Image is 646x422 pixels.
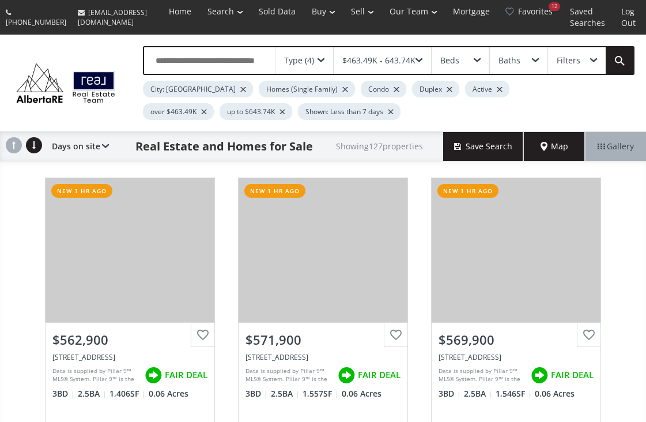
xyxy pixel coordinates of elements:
[535,388,575,400] span: 0.06 Acres
[335,364,358,387] img: rating icon
[6,17,66,27] span: [PHONE_NUMBER]
[245,352,401,362] div: 7035 Rangeview Avenue SE, Calgary, AB T3S 0R1
[439,352,594,362] div: 7051 Rangeview Avenue SE, Calgary, AB T3S 0R1
[46,132,109,161] div: Days on site
[342,388,381,400] span: 0.06 Acres
[439,367,525,384] div: Data is supplied by Pillar 9™ MLS® System. Pillar 9™ is the owner of the copyright in its MLS® Sy...
[271,388,300,400] span: 2.5 BA
[439,331,594,349] div: $569,900
[109,388,146,400] span: 1,406 SF
[220,103,292,120] div: up to $643.74K
[336,142,423,150] h2: Showing 127 properties
[284,56,314,65] div: Type (4)
[412,81,459,97] div: Duplex
[52,388,75,400] span: 3 BD
[143,81,253,97] div: City: [GEOGRAPHIC_DATA]
[464,388,493,400] span: 2.5 BA
[496,388,532,400] span: 1,546 SF
[358,369,401,381] span: FAIR DEAL
[541,141,568,152] span: Map
[72,2,158,33] a: [EMAIL_ADDRESS][DOMAIN_NAME]
[443,132,524,161] button: Save Search
[245,331,401,349] div: $571,900
[465,81,509,97] div: Active
[78,7,147,27] span: [EMAIL_ADDRESS][DOMAIN_NAME]
[165,369,207,381] span: FAIR DEAL
[12,61,120,105] img: Logo
[135,138,313,155] h1: Real Estate and Homes for Sale
[52,331,207,349] div: $562,900
[245,367,332,384] div: Data is supplied by Pillar 9™ MLS® System. Pillar 9™ is the owner of the copyright in its MLS® Sy...
[361,81,406,97] div: Condo
[549,2,560,11] div: 12
[298,103,401,120] div: Shown: Less than 7 days
[440,56,459,65] div: Beds
[259,81,355,97] div: Homes (Single Family)
[52,367,139,384] div: Data is supplied by Pillar 9™ MLS® System. Pillar 9™ is the owner of the copyright in its MLS® Sy...
[551,369,594,381] span: FAIR DEAL
[143,103,214,120] div: over $463.49K
[439,388,461,400] span: 3 BD
[149,388,188,400] span: 0.06 Acres
[303,388,339,400] span: 1,557 SF
[142,364,165,387] img: rating icon
[342,56,415,65] div: $463.49K - 643.74K
[598,141,634,152] span: Gallery
[557,56,580,65] div: Filters
[245,388,268,400] span: 3 BD
[585,132,646,161] div: Gallery
[528,364,551,387] img: rating icon
[78,388,107,400] span: 2.5 BA
[524,132,585,161] div: Map
[52,352,207,362] div: 7023 Rangeview Avenue SE, Calgary, AB T3S 0P9
[498,56,520,65] div: Baths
